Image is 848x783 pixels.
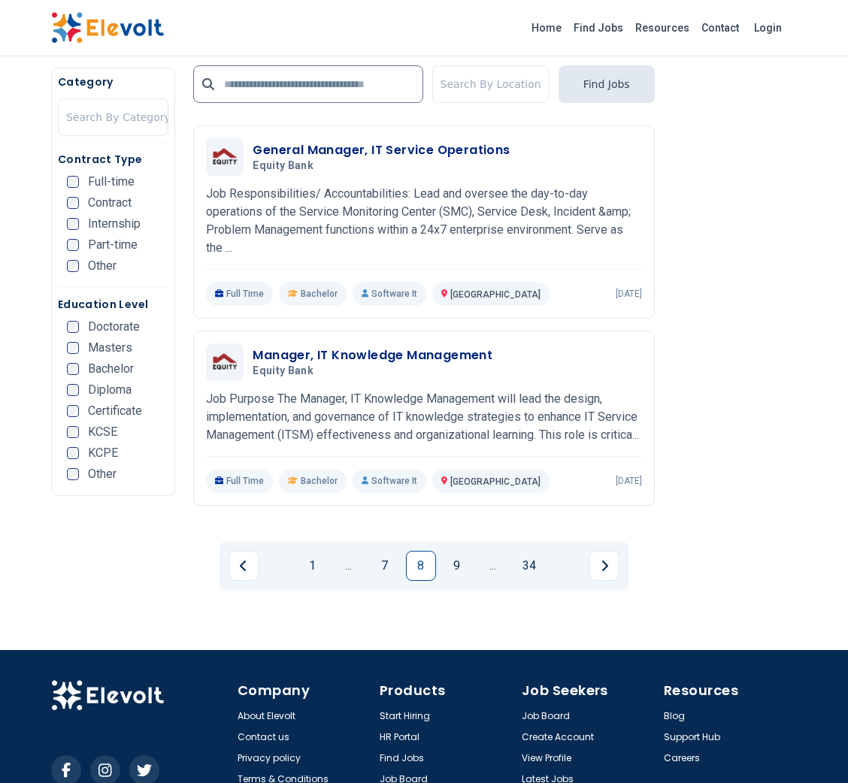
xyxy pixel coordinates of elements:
[206,282,273,306] p: Full Time
[88,384,132,396] span: Diploma
[380,752,424,764] a: Find Jobs
[67,405,79,417] input: Certificate
[450,476,541,487] span: [GEOGRAPHIC_DATA]
[67,260,79,272] input: Other
[353,469,426,493] p: Software It
[238,731,289,743] a: Contact us
[629,16,695,40] a: Resources
[88,260,117,272] span: Other
[206,390,641,444] p: Job Purpose The Manager, IT Knowledge Management will lead the design, implementation, and govern...
[301,288,338,300] span: Bachelor
[522,680,655,701] h4: Job Seekers
[206,185,641,257] p: Job Responsibilities/ Accountabilities: Lead and oversee the day-to-day operations of the Service...
[522,710,570,722] a: Job Board
[206,469,273,493] p: Full Time
[301,475,338,487] span: Bachelor
[67,426,79,438] input: KCSE
[450,289,541,300] span: [GEOGRAPHIC_DATA]
[67,239,79,251] input: Part-time
[229,551,259,581] a: Previous page
[334,551,364,581] a: Jump backward
[525,16,568,40] a: Home
[380,710,430,722] a: Start Hiring
[664,731,720,743] a: Support Hub
[67,197,79,209] input: Contract
[380,680,513,701] h4: Products
[88,426,117,438] span: KCSE
[298,551,328,581] a: Page 1
[88,176,135,188] span: Full-time
[664,710,685,722] a: Blog
[238,680,371,701] h4: Company
[238,710,295,722] a: About Elevolt
[442,551,472,581] a: Page 9
[522,731,594,743] a: Create Account
[67,363,79,375] input: Bachelor
[664,752,700,764] a: Careers
[370,551,400,581] a: Page 7
[253,159,313,173] span: Equity Bank
[51,680,164,712] img: Elevolt
[522,752,571,764] a: View Profile
[67,321,79,333] input: Doctorate
[88,239,138,251] span: Part-time
[58,74,168,89] h5: Category
[67,384,79,396] input: Diploma
[58,297,168,312] h5: Education Level
[88,218,141,230] span: Internship
[589,551,619,581] a: Next page
[51,12,164,44] img: Elevolt
[67,342,79,354] input: Masters
[664,680,797,701] h4: Resources
[514,551,544,581] a: Page 34
[253,346,492,364] h3: Manager, IT Knowledge Management
[210,146,240,167] img: Equity Bank
[206,343,641,493] a: Equity BankManager, IT Knowledge ManagementEquity BankJob Purpose The Manager, IT Knowledge Manag...
[58,152,168,167] h5: Contract Type
[380,731,419,743] a: HR Portal
[88,405,142,417] span: Certificate
[88,363,134,375] span: Bachelor
[88,447,118,459] span: KCPE
[88,321,140,333] span: Doctorate
[67,468,79,480] input: Other
[229,551,619,581] ul: Pagination
[238,752,301,764] a: Privacy policy
[67,218,79,230] input: Internship
[253,364,313,378] span: Equity Bank
[773,711,848,783] iframe: Chat Widget
[478,551,508,581] a: Jump forward
[568,16,629,40] a: Find Jobs
[695,16,745,40] a: Contact
[67,447,79,459] input: KCPE
[616,475,642,487] p: [DATE]
[406,551,436,581] a: Page 8 is your current page
[745,13,791,43] a: Login
[559,65,655,103] button: Find Jobs
[253,141,510,159] h3: General Manager, IT Service Operations
[353,282,426,306] p: Software It
[67,176,79,188] input: Full-time
[616,288,642,300] p: [DATE]
[88,468,117,480] span: Other
[88,197,132,209] span: Contract
[88,342,132,354] span: Masters
[210,351,240,372] img: Equity Bank
[206,138,641,306] a: Equity BankGeneral Manager, IT Service OperationsEquity BankJob Responsibilities/ Accountabilitie...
